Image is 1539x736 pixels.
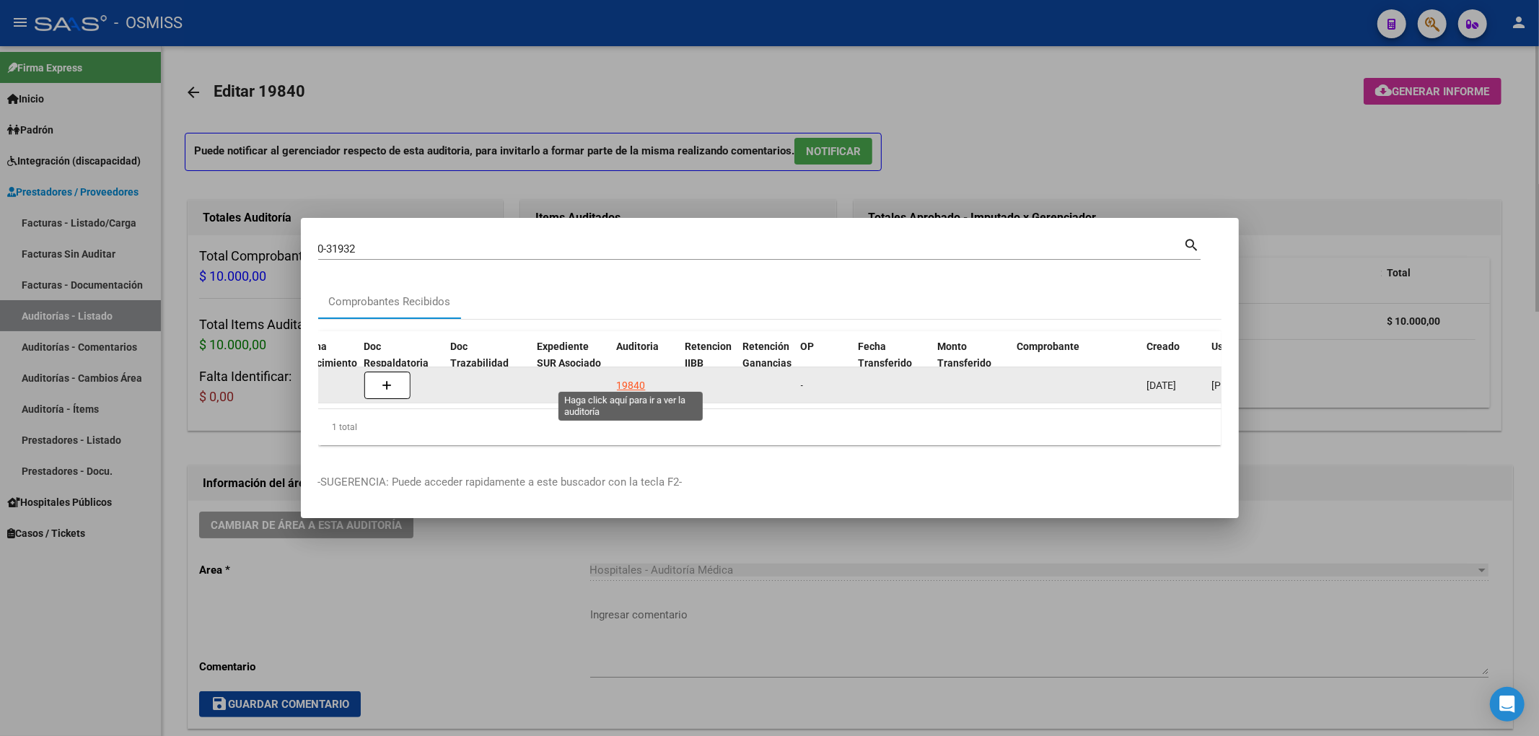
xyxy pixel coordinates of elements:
div: 1 total [318,409,1222,445]
span: [PERSON_NAME] [1212,380,1289,391]
span: Retención Ganancias [742,341,792,369]
span: [DATE] [1147,380,1177,391]
span: Comprobante [1017,341,1079,352]
datatable-header-cell: Monto Transferido [931,331,1011,395]
div: Open Intercom Messenger [1490,687,1525,722]
datatable-header-cell: OP [794,331,852,395]
datatable-header-cell: Comprobante [1011,331,1141,395]
datatable-header-cell: Retencion IIBB [679,331,737,395]
span: - [801,380,804,391]
span: OP [800,341,814,352]
span: Retencion IIBB [685,341,732,369]
datatable-header-cell: Fecha Vencimiento [293,331,358,395]
mat-icon: search [1184,235,1201,253]
p: -SUGERENCIA: Puede acceder rapidamente a este buscador con la tecla F2- [318,474,1222,491]
div: 19840 [617,377,646,394]
span: Usuario [1211,341,1247,352]
div: Comprobantes Recibidos [329,294,451,310]
datatable-header-cell: Fecha Transferido [852,331,931,395]
span: Creado [1146,341,1180,352]
span: Expediente SUR Asociado [537,341,601,369]
datatable-header-cell: Usuario [1206,331,1321,395]
span: Doc Respaldatoria [364,341,429,369]
datatable-header-cell: Expediente SUR Asociado [531,331,610,395]
datatable-header-cell: Retención Ganancias [737,331,794,395]
span: Auditoria [616,341,659,352]
datatable-header-cell: Doc Trazabilidad [444,331,531,395]
span: Fecha Transferido [858,341,912,369]
datatable-header-cell: Auditoria [610,331,679,395]
span: Doc Trazabilidad [450,341,509,369]
span: Monto Transferido [937,341,991,369]
datatable-header-cell: Creado [1141,331,1206,395]
datatable-header-cell: Doc Respaldatoria [358,331,444,395]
